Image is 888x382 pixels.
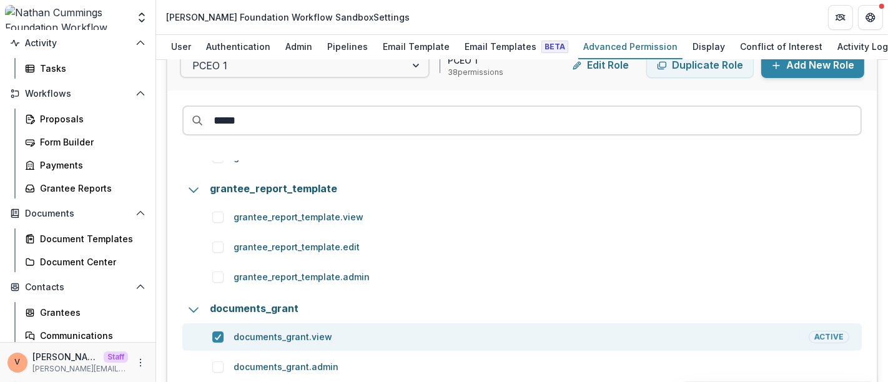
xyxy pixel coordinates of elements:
[460,37,573,56] div: Email Templates
[378,35,455,59] a: Email Template
[25,208,131,219] span: Documents
[578,37,683,56] div: Advanced Permission
[40,232,141,245] div: Document Templates
[448,67,503,78] p: 38 permission s
[32,363,128,375] p: [PERSON_NAME][EMAIL_ADDRESS][DOMAIN_NAME]
[735,37,827,56] div: Conflict of Interest
[20,252,150,272] a: Document Center
[761,53,864,78] button: Add New Role
[5,203,150,223] button: Open Documents
[40,159,141,172] div: Payments
[5,84,150,104] button: Open Workflows
[166,11,410,24] div: [PERSON_NAME] Foundation Workflow Sandbox Settings
[40,62,141,75] div: Tasks
[201,37,275,56] div: Authentication
[234,211,849,223] p: grantee_report_template.view
[378,37,455,56] div: Email Template
[40,255,141,268] div: Document Center
[578,35,683,59] a: Advanced Permission
[735,35,827,59] a: Conflict of Interest
[20,228,150,249] a: Document Templates
[234,331,809,343] p: documents_grant.view
[858,5,883,30] button: Get Help
[25,89,131,99] span: Workflows
[828,5,853,30] button: Partners
[20,178,150,198] a: Grantee Reports
[5,277,150,297] button: Open Contacts
[166,35,196,59] a: User
[234,241,849,253] p: grantee_report_template.edit
[40,306,141,319] div: Grantees
[40,182,141,195] div: Grantee Reports
[20,302,150,323] a: Grantees
[322,35,373,59] a: Pipelines
[201,35,275,59] a: Authentication
[809,331,849,343] span: Active
[166,37,196,56] div: User
[5,5,128,30] img: Nathan Cummings Foundation Workflow Sandbox logo
[688,35,730,59] a: Display
[460,35,573,59] a: Email Templates Beta
[20,58,150,79] a: Tasks
[20,132,150,152] a: Form Builder
[210,301,849,315] p: documents_grant
[234,271,849,283] p: grantee_report_template.admin
[280,35,317,59] a: Admin
[32,350,99,363] p: [PERSON_NAME]
[210,182,849,195] p: grantee_report_template
[322,37,373,56] div: Pipelines
[20,109,150,129] a: Proposals
[562,53,639,78] button: Edit Role
[234,361,849,373] p: documents_grant.admin
[133,5,150,30] button: Open entity switcher
[133,355,148,370] button: More
[104,351,128,363] p: Staff
[20,325,150,346] a: Communications
[161,8,415,26] nav: breadcrumb
[688,37,730,56] div: Display
[541,41,568,53] span: Beta
[25,282,131,293] span: Contacts
[20,155,150,175] a: Payments
[5,33,150,53] button: Open Activity
[280,37,317,56] div: Admin
[15,358,21,366] div: Venkat
[448,54,478,67] p: PCEO 1
[25,38,131,49] span: Activity
[40,112,141,125] div: Proposals
[40,329,141,342] div: Communications
[646,53,754,78] button: Duplicate Role
[40,135,141,149] div: Form Builder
